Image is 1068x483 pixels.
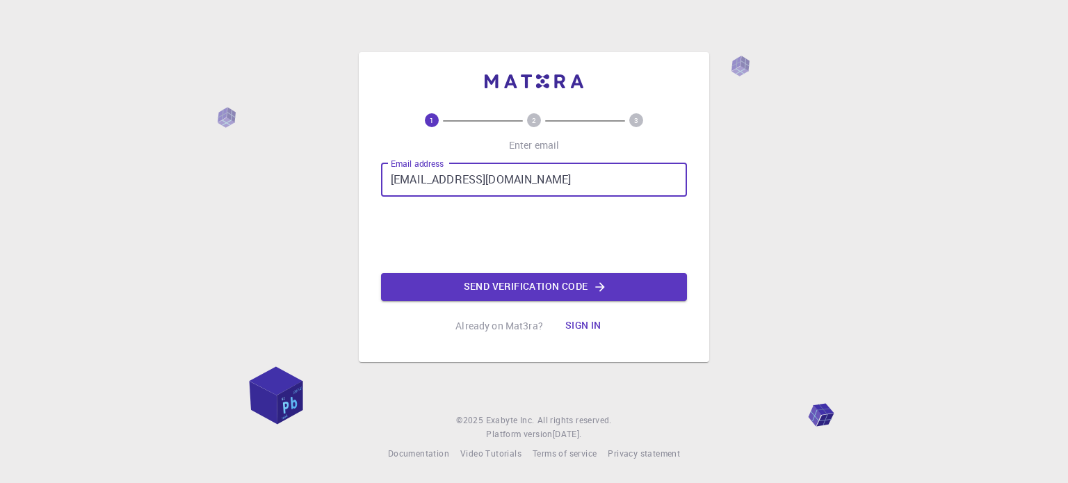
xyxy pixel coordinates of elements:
[455,319,543,333] p: Already on Mat3ra?
[533,447,597,461] a: Terms of service
[460,448,521,459] span: Video Tutorials
[388,447,449,461] a: Documentation
[537,414,612,427] span: All rights reserved.
[509,138,560,152] p: Enter email
[533,448,597,459] span: Terms of service
[486,427,552,441] span: Platform version
[608,447,680,461] a: Privacy statement
[381,273,687,301] button: Send verification code
[634,115,638,125] text: 3
[460,447,521,461] a: Video Tutorials
[486,414,535,427] a: Exabyte Inc.
[388,448,449,459] span: Documentation
[554,312,613,340] button: Sign in
[456,414,485,427] span: © 2025
[608,448,680,459] span: Privacy statement
[553,427,582,441] a: [DATE].
[428,208,640,262] iframe: reCAPTCHA
[486,414,535,425] span: Exabyte Inc.
[553,428,582,439] span: [DATE] .
[430,115,434,125] text: 1
[391,158,444,170] label: Email address
[532,115,536,125] text: 2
